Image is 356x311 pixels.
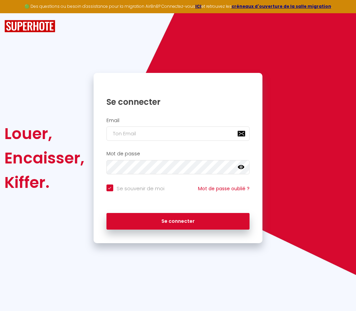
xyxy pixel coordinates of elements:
a: ICI [195,3,201,9]
input: Ton Email [106,127,250,141]
button: Se connecter [106,213,250,230]
img: SuperHote logo [4,20,55,33]
div: Kiffer. [4,170,84,195]
a: créneaux d'ouverture de la salle migration [232,3,331,9]
div: Encaisser, [4,146,84,170]
h2: Mot de passe [106,151,250,157]
div: Louer, [4,121,84,146]
a: Mot de passe oublié ? [198,185,250,192]
h1: Se connecter [106,97,250,107]
h2: Email [106,118,250,123]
